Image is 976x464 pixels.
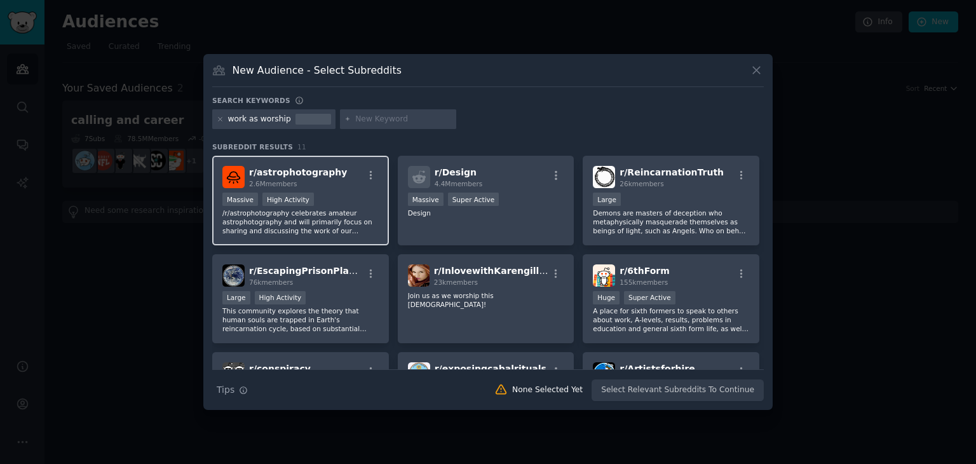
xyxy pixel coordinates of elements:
[620,364,695,374] span: r/ Artistsforhire
[408,208,564,217] p: Design
[512,385,583,396] div: None Selected Yet
[249,364,311,374] span: r/ conspiracy
[408,362,430,385] img: exposingcabalrituals
[593,264,615,287] img: 6thForm
[212,379,252,401] button: Tips
[249,167,347,177] span: r/ astrophotography
[222,306,379,333] p: This community explores the theory that human souls are trapped in Earth's reincarnation cycle, b...
[435,167,477,177] span: r/ Design
[593,208,749,235] p: Demons are masters of deception who metaphysically masquerade themselves as beings of light, such...
[222,264,245,287] img: EscapingPrisonPlanet
[408,291,564,309] p: Join us as we worship this [DEMOGRAPHIC_DATA]!
[408,193,444,206] div: Massive
[217,383,234,397] span: Tips
[233,64,402,77] h3: New Audience - Select Subreddits
[228,114,291,125] div: work as worship
[435,364,546,374] span: r/ exposingcabalrituals
[408,264,430,287] img: InlovewithKarengillan
[249,266,365,276] span: r/ EscapingPrisonPlanet
[620,278,668,286] span: 155k members
[222,166,245,188] img: astrophotography
[620,167,724,177] span: r/ ReincarnationTruth
[620,266,670,276] span: r/ 6thForm
[222,291,250,304] div: Large
[212,96,290,105] h3: Search keywords
[593,306,749,333] p: A place for sixth formers to speak to others about work, A-levels, results, problems in education...
[355,114,452,125] input: New Keyword
[222,362,245,385] img: conspiracy
[434,266,552,276] span: r/ InlovewithKarengillan
[593,362,615,385] img: Artistsforhire
[435,180,483,188] span: 4.4M members
[593,193,621,206] div: Large
[249,180,297,188] span: 2.6M members
[262,193,314,206] div: High Activity
[624,291,675,304] div: Super Active
[222,208,379,235] p: /r/astrophotography celebrates amateur astrophotography and will primarily focus on sharing and d...
[448,193,499,206] div: Super Active
[620,180,663,188] span: 26k members
[222,193,258,206] div: Massive
[212,142,293,151] span: Subreddit Results
[249,278,293,286] span: 76k members
[297,143,306,151] span: 11
[593,291,620,304] div: Huge
[593,166,615,188] img: ReincarnationTruth
[434,278,478,286] span: 23k members
[255,291,306,304] div: High Activity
